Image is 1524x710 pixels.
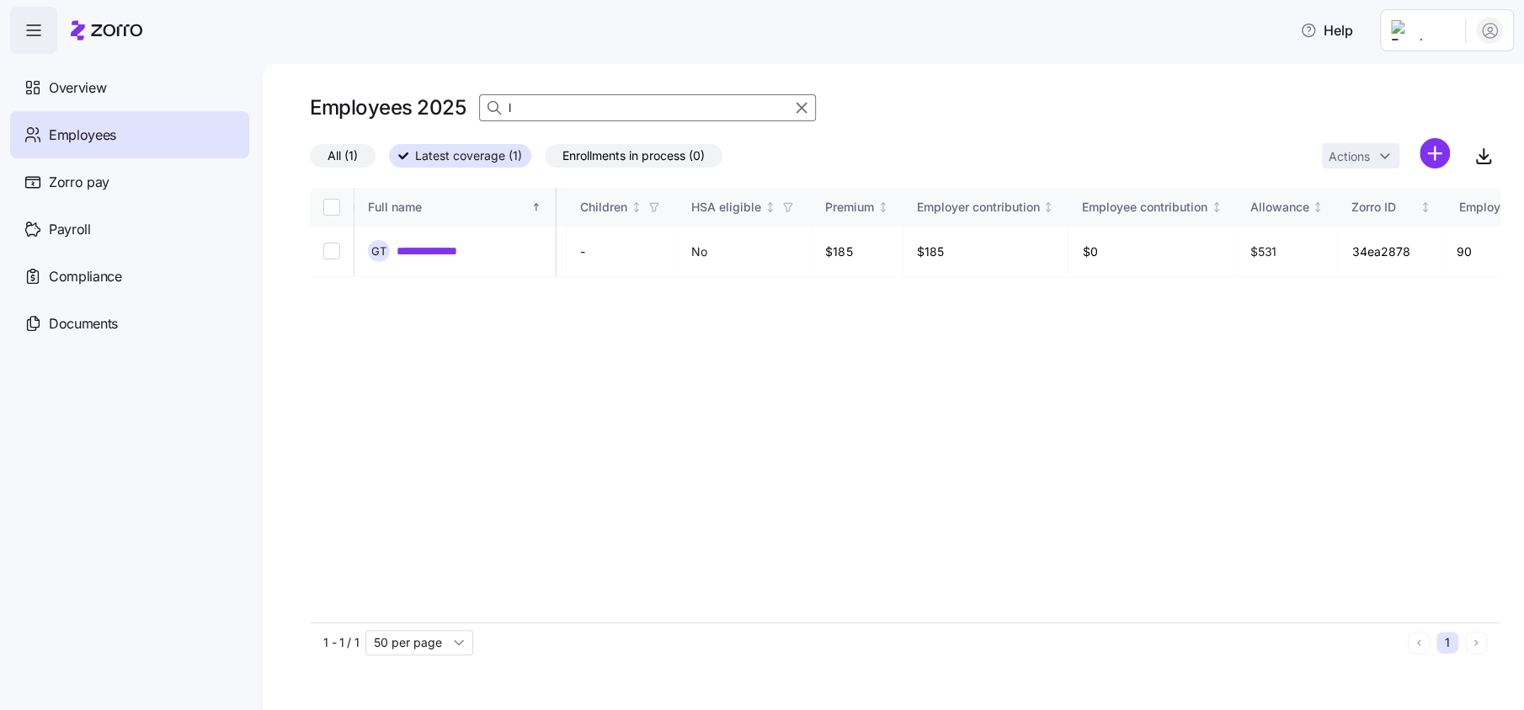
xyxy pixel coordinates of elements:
th: ChildrenNot sorted [567,188,678,227]
span: No [691,243,706,260]
a: Overview [10,64,249,111]
div: Not sorted [765,201,776,213]
th: Zorro IDNot sorted [1338,188,1446,227]
button: Previous page [1408,632,1430,654]
div: Zorro ID [1351,198,1417,216]
button: 1 [1436,632,1458,654]
a: Zorro pay [10,158,249,206]
button: Next page [1465,632,1487,654]
div: Not sorted [1042,201,1054,213]
span: Zorro pay [49,172,109,193]
span: Payroll [49,219,91,240]
td: - [567,227,678,277]
div: Employer contribution [917,198,1040,216]
td: $0 [1068,227,1237,277]
th: PremiumNot sorted [812,188,903,227]
span: Latest coverage (1) [415,145,522,167]
th: Employer contributionNot sorted [903,188,1069,227]
div: Not sorted [631,201,642,213]
div: Allowance [1250,198,1309,216]
span: $531 [1250,243,1276,260]
td: $185 [812,227,903,277]
span: Documents [49,313,118,334]
input: Select all records [323,199,340,216]
span: Help [1300,20,1353,40]
div: Employee contribution [1082,198,1207,216]
th: HSA eligibleNot sorted [678,188,812,227]
div: Not sorted [1211,201,1223,213]
span: All (1) [328,145,358,167]
span: Actions [1329,151,1370,163]
div: HSA eligible [691,198,761,216]
img: Employer logo [1391,20,1452,40]
span: Employees [49,125,116,146]
a: Payroll [10,206,249,253]
div: Not sorted [877,201,889,213]
a: Employees [10,111,249,158]
td: 34ea2878 [1338,227,1446,277]
div: Full name [368,198,528,216]
div: Premium [825,198,874,216]
button: Help [1287,13,1367,47]
th: Full nameSorted ascending [354,188,557,227]
button: Actions [1322,143,1399,168]
a: Compliance [10,253,249,300]
div: Sorted ascending [530,201,542,213]
h1: Employees 2025 [310,94,466,120]
input: Search Employees [479,94,816,121]
span: Overview [49,77,106,99]
div: Not sorted [1312,201,1324,213]
td: $185 [903,227,1069,277]
a: Documents [10,300,249,347]
span: Enrollments in process (0) [562,145,705,167]
svg: add icon [1420,138,1450,168]
input: Select record 1 [323,243,340,259]
span: Compliance [49,266,122,287]
span: 1 - 1 / 1 [323,634,359,651]
th: AllowanceNot sorted [1237,188,1339,227]
div: Not sorted [1420,201,1431,213]
th: Employee contributionNot sorted [1068,188,1237,227]
span: G T [371,246,386,257]
div: Children [580,198,627,216]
